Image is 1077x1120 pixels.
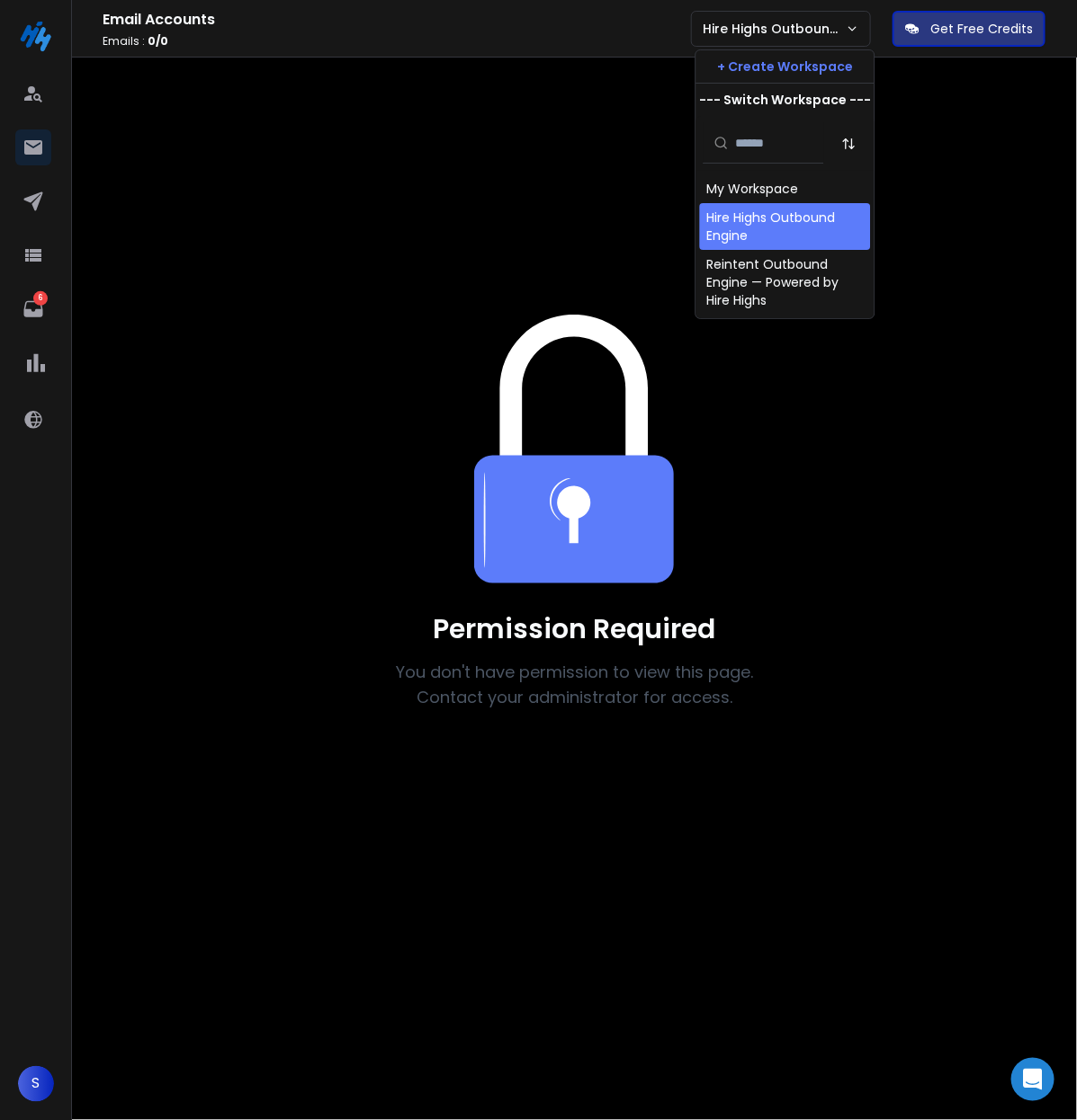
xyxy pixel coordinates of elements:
[15,291,51,327] a: 6
[18,18,54,54] img: logo
[18,1066,54,1102] button: S
[707,209,864,244] div: Hire Highs Outbound Engine
[831,126,867,162] button: Sort by Sort A-Z
[699,91,871,109] p: --- Switch Workspace ---
[1011,1058,1055,1101] div: Open Intercom Messenger
[474,315,674,584] img: Team collaboration
[33,291,48,306] p: 6
[707,180,799,198] div: My Workspace
[103,34,691,49] p: Emails :
[707,255,864,309] div: Reintent Outbound Engine — Powered by Hire Highs
[696,50,875,83] button: + Create Workspace
[373,660,776,710] p: You don't have permission to view this page. Contact your administrator for access.
[148,33,168,49] span: 0 / 0
[103,9,691,31] h1: Email Accounts
[717,58,853,76] p: + Create Workspace
[703,20,846,38] p: Hire Highs Outbound Engine
[930,20,1033,38] p: Get Free Credits
[893,11,1046,47] button: Get Free Credits
[373,613,776,645] h1: Permission Required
